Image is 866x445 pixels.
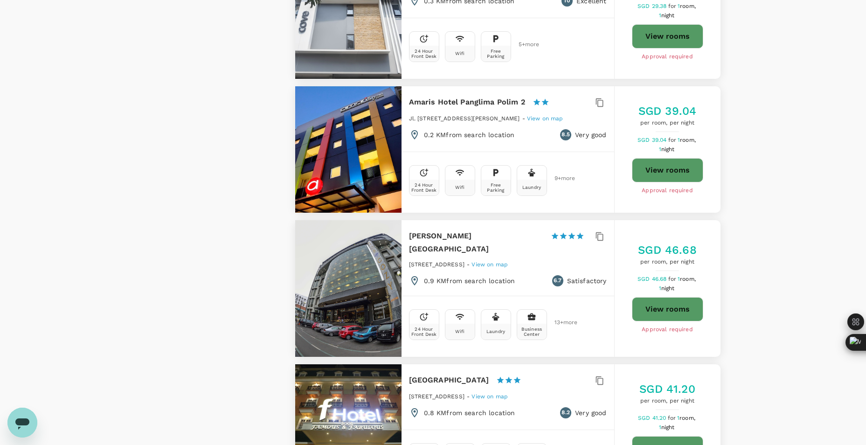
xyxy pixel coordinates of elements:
span: room, [680,137,696,143]
span: night [661,285,675,292]
span: 1 [659,285,676,292]
span: night [661,12,675,19]
span: Approval required [642,325,693,334]
div: Business Center [519,327,545,337]
span: Approval required [642,52,693,62]
p: 0.2 KM from search location [424,130,515,139]
button: View rooms [632,297,703,321]
span: 13 + more [554,320,568,326]
span: 1 [677,415,697,421]
span: SGD 46.68 [637,276,668,282]
span: - [522,115,527,122]
p: Very good [575,130,606,139]
span: 1 [659,146,676,153]
p: Very good [575,408,606,417]
span: room, [679,415,695,421]
span: View on map [471,393,508,400]
span: for [668,3,678,9]
span: 1 [659,12,676,19]
div: Wifi [455,185,465,190]
span: View on map [471,261,508,268]
span: per room, per night [638,118,696,128]
span: 1 [659,424,676,431]
span: 5 + more [519,42,533,48]
span: room, [680,3,696,9]
span: 1 [678,276,697,282]
div: 24 Hour Front Desk [411,49,437,59]
span: for [668,276,678,282]
p: 0.9 KM from search location [424,276,515,285]
div: Wifi [455,51,465,56]
div: 24 Hour Front Desk [411,182,437,193]
p: 0.8 KM from search location [424,408,515,417]
div: Laundry [522,185,541,190]
div: Laundry [486,329,505,334]
a: View on map [527,114,563,122]
a: View on map [471,392,508,400]
span: for [668,137,678,143]
div: Wifi [455,329,465,334]
h6: [PERSON_NAME] [GEOGRAPHIC_DATA] [409,229,543,256]
span: - [467,393,471,400]
h5: SGD 39.04 [638,104,696,118]
span: per room, per night [638,257,696,267]
span: for [668,415,677,421]
span: SGD 29.38 [637,3,668,9]
span: - [467,261,471,268]
span: Approval required [642,186,693,195]
a: View on map [471,260,508,268]
iframe: Button to launch messaging window [7,408,37,438]
span: View on map [527,115,563,122]
span: per room, per night [639,396,695,406]
h6: [GEOGRAPHIC_DATA] [409,374,489,387]
button: View rooms [632,24,703,49]
span: SGD 41.20 [638,415,667,421]
div: Free Parking [483,182,509,193]
button: View rooms [632,158,703,182]
div: Free Parking [483,49,509,59]
span: SGD 39.04 [637,137,668,143]
span: 8.2 [561,408,569,417]
span: 1 [678,137,697,143]
span: room, [680,276,696,282]
h5: SGD 41.20 [639,382,695,396]
span: 8.5 [561,130,569,139]
span: [STREET_ADDRESS] [409,261,464,268]
span: [STREET_ADDRESS] [409,393,464,400]
h5: SGD 46.68 [638,243,696,257]
span: night [661,146,675,153]
p: Satisfactory [567,276,607,285]
div: 24 Hour Front Desk [411,327,437,337]
h6: Amaris Hotel Panglima Polim 2 [409,96,525,109]
span: 1 [678,3,697,9]
span: Jl. [STREET_ADDRESS][PERSON_NAME] [409,115,520,122]
span: 6.7 [554,276,561,285]
span: 9 + more [554,175,568,181]
span: night [661,424,675,431]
